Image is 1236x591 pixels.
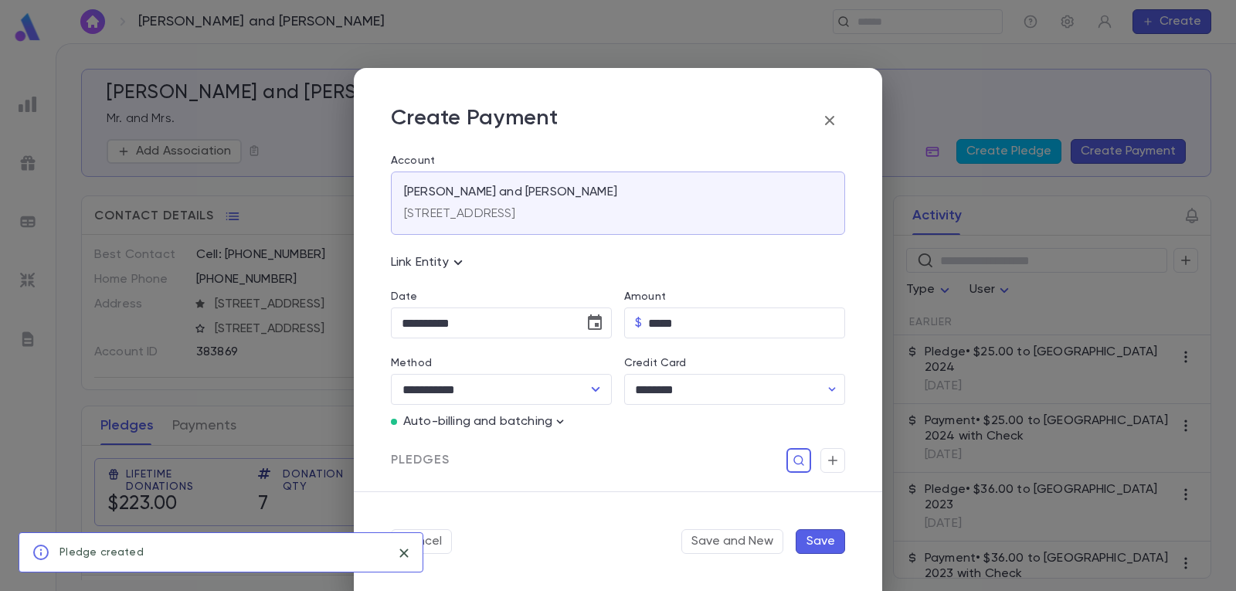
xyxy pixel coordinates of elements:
label: Account [391,155,845,167]
p: $ [635,315,642,331]
button: Cancel [391,529,452,554]
button: Choose date, selected date is Sep 11, 2025 [579,307,610,338]
p: Auto-billing and batching [403,414,552,430]
button: Save and New [681,529,783,554]
p: Create Payment [391,105,558,136]
button: Save [796,529,845,554]
button: Open [585,379,606,400]
label: Method [391,357,432,369]
p: [STREET_ADDRESS] [404,206,516,222]
label: Amount [624,290,666,303]
button: close [392,541,416,566]
label: Date [391,290,612,303]
div: Pledge created [59,538,144,567]
label: Credit Card [624,357,687,369]
span: Pledges [391,453,450,468]
p: Link Entity [391,253,467,272]
p: [PERSON_NAME] and [PERSON_NAME] [404,185,617,200]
